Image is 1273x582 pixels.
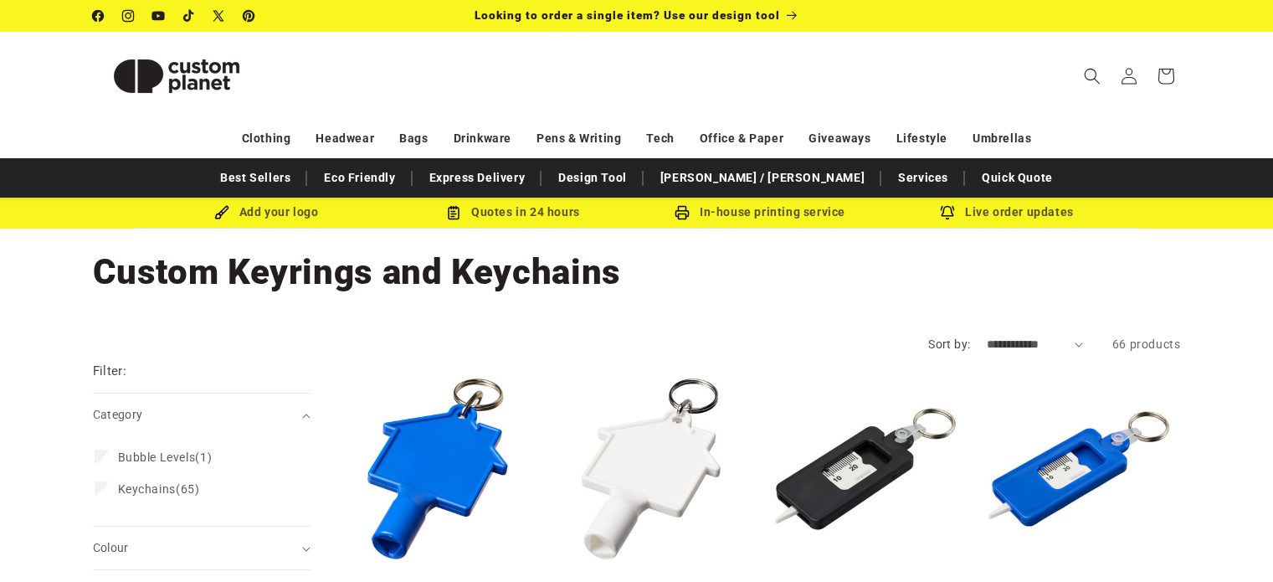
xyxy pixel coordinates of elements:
img: Order Updates Icon [446,205,461,220]
summary: Search [1074,58,1111,95]
img: Custom Planet [93,39,260,114]
a: Tech [646,124,674,153]
a: Pens & Writing [536,124,621,153]
img: In-house printing [675,205,690,220]
span: Colour [93,541,129,554]
img: Order updates [940,205,955,220]
summary: Colour (0 selected) [93,527,311,569]
a: Services [890,163,957,193]
a: Design Tool [550,163,635,193]
div: In-house printing service [637,202,884,223]
a: Giveaways [808,124,870,153]
div: Quotes in 24 hours [390,202,637,223]
a: Bags [399,124,428,153]
summary: Category (0 selected) [93,394,311,436]
span: Category [93,408,143,421]
a: Quick Quote [973,163,1061,193]
span: (1) [118,450,213,465]
span: Keychains [118,482,176,496]
a: Headwear [316,124,374,153]
h2: Filter: [93,362,127,381]
span: Looking to order a single item? Use our design tool [475,8,780,22]
span: 66 products [1112,337,1181,351]
a: Office & Paper [700,124,783,153]
h1: Custom Keyrings and Keychains [93,250,1181,295]
a: Eco Friendly [316,163,403,193]
div: Add your logo [143,202,390,223]
a: Best Sellers [212,163,299,193]
a: Umbrellas [973,124,1031,153]
span: (65) [118,482,200,497]
label: Sort by: [928,337,970,351]
iframe: Chat Widget [993,401,1273,582]
a: Clothing [242,124,291,153]
a: [PERSON_NAME] / [PERSON_NAME] [652,163,873,193]
a: Custom Planet [86,32,266,120]
div: Live order updates [884,202,1131,223]
a: Lifestyle [896,124,947,153]
span: Bubble Levels [118,451,196,464]
img: Brush Icon [214,205,229,220]
a: Drinkware [454,124,511,153]
a: Express Delivery [421,163,534,193]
